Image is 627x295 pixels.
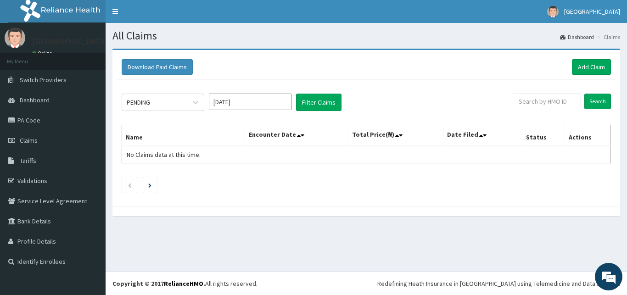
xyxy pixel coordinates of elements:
footer: All rights reserved. [106,272,627,295]
a: Online [32,50,54,56]
th: Status [522,125,565,146]
a: Add Claim [572,59,611,75]
input: Search [584,94,611,109]
h1: All Claims [112,30,620,42]
th: Total Price(₦) [348,125,443,146]
button: Filter Claims [296,94,341,111]
a: Previous page [128,181,132,189]
input: Select Month and Year [209,94,291,110]
strong: Copyright © 2017 . [112,279,205,288]
span: Dashboard [20,96,50,104]
a: Next page [148,181,151,189]
th: Actions [565,125,610,146]
a: RelianceHMO [164,279,203,288]
th: Date Filed [443,125,522,146]
span: [GEOGRAPHIC_DATA] [564,7,620,16]
img: User Image [5,28,25,48]
input: Search by HMO ID [513,94,581,109]
th: Name [122,125,245,146]
div: PENDING [127,98,150,107]
span: No Claims data at this time. [127,150,201,159]
div: Redefining Heath Insurance in [GEOGRAPHIC_DATA] using Telemedicine and Data Science! [377,279,620,288]
button: Download Paid Claims [122,59,193,75]
li: Claims [595,33,620,41]
p: [GEOGRAPHIC_DATA] [32,37,108,45]
th: Encounter Date [245,125,348,146]
a: Dashboard [560,33,594,41]
span: Tariffs [20,156,36,165]
span: Claims [20,136,38,145]
img: User Image [547,6,559,17]
span: Switch Providers [20,76,67,84]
